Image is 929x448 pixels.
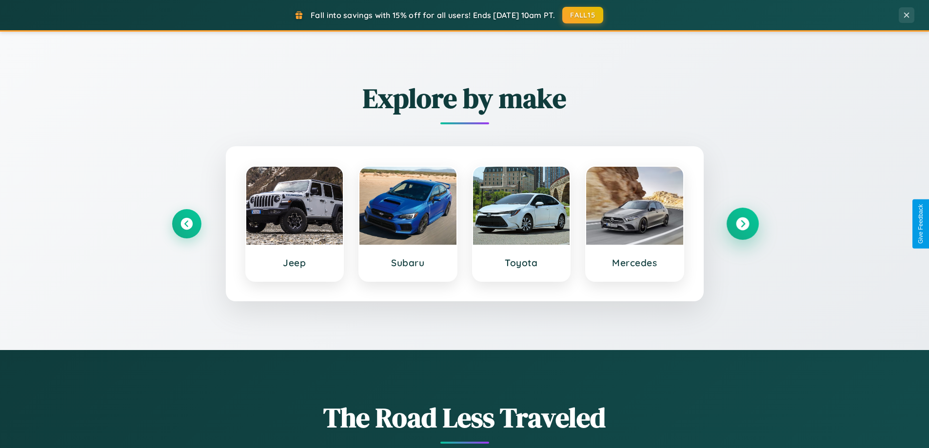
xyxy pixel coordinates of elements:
[369,257,447,269] h3: Subaru
[483,257,560,269] h3: Toyota
[917,204,924,244] div: Give Feedback
[562,7,603,23] button: FALL15
[172,399,757,436] h1: The Road Less Traveled
[596,257,673,269] h3: Mercedes
[256,257,334,269] h3: Jeep
[311,10,555,20] span: Fall into savings with 15% off for all users! Ends [DATE] 10am PT.
[172,79,757,117] h2: Explore by make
